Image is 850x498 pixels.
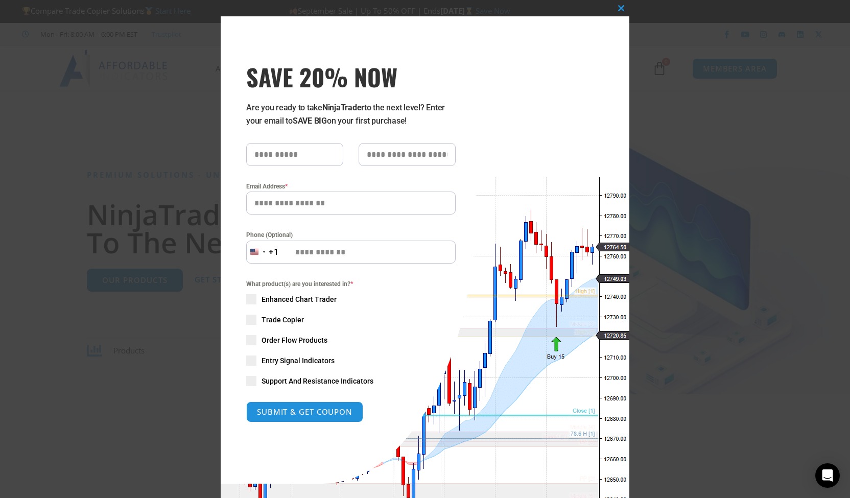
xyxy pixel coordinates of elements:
[262,376,373,386] span: Support And Resistance Indicators
[246,294,456,304] label: Enhanced Chart Trader
[293,116,327,126] strong: SAVE BIG
[246,335,456,345] label: Order Flow Products
[246,181,456,192] label: Email Address
[262,294,337,304] span: Enhanced Chart Trader
[246,62,456,91] span: SAVE 20% NOW
[322,103,364,112] strong: NinjaTrader
[246,401,363,422] button: SUBMIT & GET COUPON
[246,315,456,325] label: Trade Copier
[246,376,456,386] label: Support And Resistance Indicators
[269,246,279,259] div: +1
[246,279,456,289] span: What product(s) are you interested in?
[262,315,304,325] span: Trade Copier
[815,463,840,488] div: Open Intercom Messenger
[246,230,456,240] label: Phone (Optional)
[262,355,335,366] span: Entry Signal Indicators
[246,101,456,128] p: Are you ready to take to the next level? Enter your email to on your first purchase!
[246,355,456,366] label: Entry Signal Indicators
[262,335,327,345] span: Order Flow Products
[246,241,279,264] button: Selected country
